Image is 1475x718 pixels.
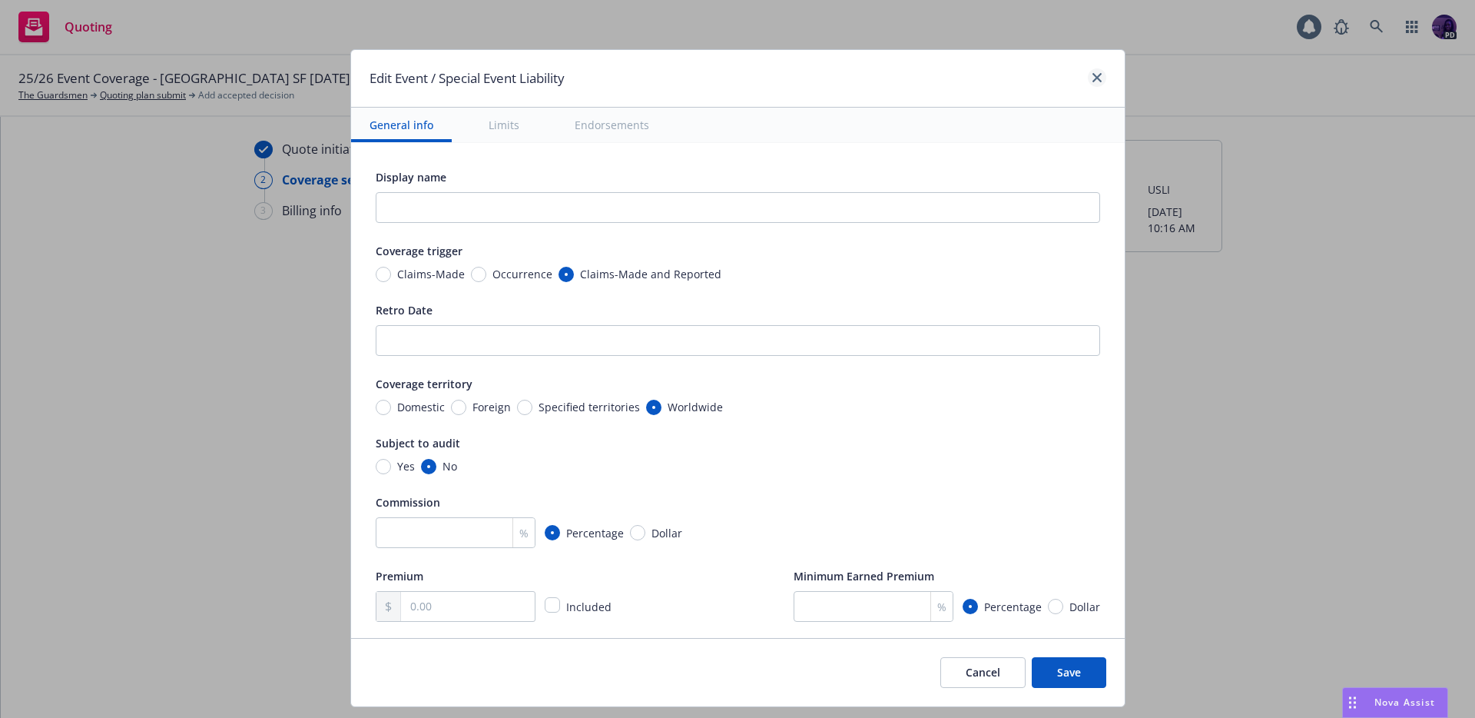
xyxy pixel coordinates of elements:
input: Specified territories [517,400,532,415]
input: Worldwide [646,400,661,415]
span: Retro Date [376,303,433,317]
span: Nova Assist [1374,696,1435,709]
span: Claims-Made and Reported [580,266,721,282]
div: Drag to move [1343,688,1362,717]
span: % [519,525,529,541]
span: Yes [397,458,415,474]
span: Foreign [472,399,511,415]
span: % [937,599,946,615]
span: Dollar [1069,599,1100,615]
input: Claims-Made and Reported [559,267,574,282]
span: Premium [376,569,423,583]
a: close [1088,68,1106,87]
input: Claims-Made [376,267,391,282]
span: Claims-Made [397,266,465,282]
input: Percentage [545,525,560,540]
button: Cancel [940,657,1026,688]
input: Foreign [451,400,466,415]
span: Occurrence [492,266,552,282]
input: Percentage [963,599,978,614]
span: Commission [376,495,440,510]
span: Display name [376,170,446,184]
button: Save [1032,657,1106,688]
span: Subject to audit [376,436,460,450]
span: Domestic [397,399,445,415]
span: Coverage trigger [376,244,462,258]
button: Endorsements [556,108,668,142]
span: No [442,458,457,474]
span: Specified territories [539,399,640,415]
span: Worldwide [668,399,723,415]
span: Coverage territory [376,377,472,391]
input: Domestic [376,400,391,415]
span: Dollar [651,525,682,541]
input: 0.00 [401,592,534,621]
button: Limits [470,108,538,142]
input: No [421,459,436,474]
input: Dollar [1048,599,1063,614]
button: General info [351,108,452,142]
input: Yes [376,459,391,474]
span: Minimum Earned Premium [794,569,934,583]
span: Percentage [566,525,624,541]
span: Percentage [984,599,1042,615]
h1: Edit Event / Special Event Liability [370,68,565,88]
input: Occurrence [471,267,486,282]
span: Included [566,600,612,614]
input: Dollar [630,525,645,540]
button: Nova Assist [1342,687,1448,718]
